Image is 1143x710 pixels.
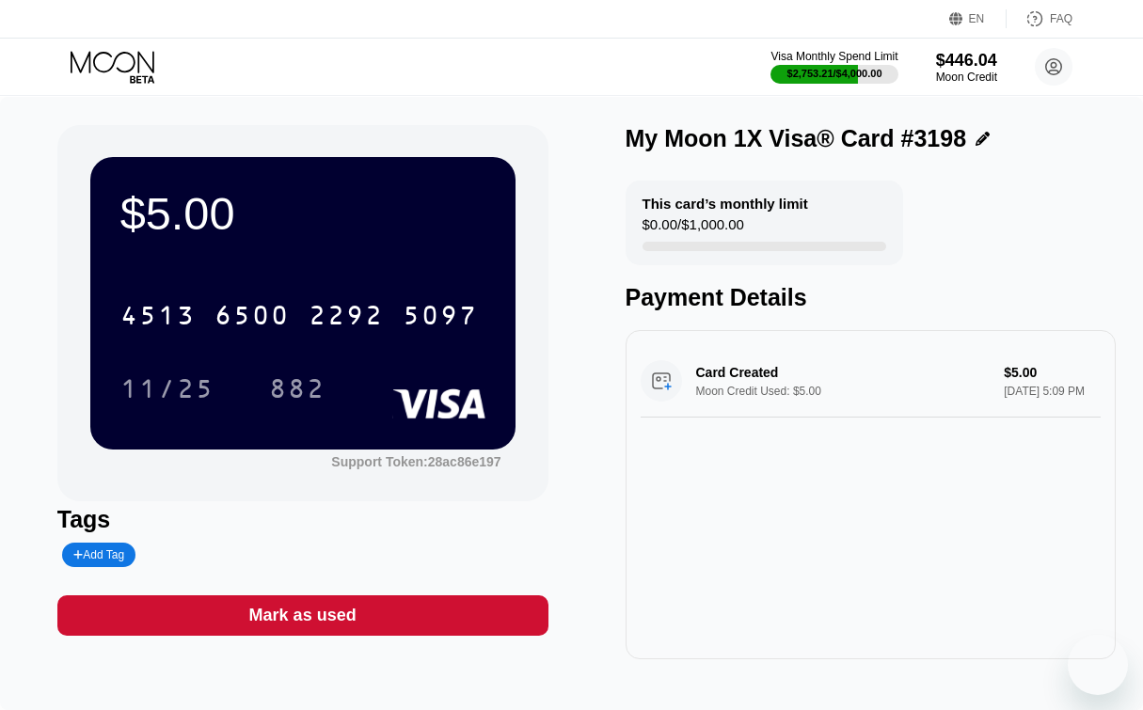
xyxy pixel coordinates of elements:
[787,68,882,79] div: $2,753.21 / $4,000.00
[770,50,897,84] div: Visa Monthly Spend Limit$2,753.21/$4,000.00
[120,303,196,333] div: 4513
[73,548,124,561] div: Add Tag
[309,303,384,333] div: 2292
[269,376,325,406] div: 882
[120,376,214,406] div: 11/25
[57,595,548,636] div: Mark as used
[255,365,340,412] div: 882
[331,454,500,469] div: Support Token: 28ac86e197
[936,71,997,84] div: Moon Credit
[249,605,357,626] div: Mark as used
[120,187,485,240] div: $5.00
[626,284,1117,311] div: Payment Details
[936,51,997,84] div: $446.04Moon Credit
[403,303,478,333] div: 5097
[57,506,548,533] div: Tags
[626,125,967,152] div: My Moon 1X Visa® Card #3198
[936,51,997,71] div: $446.04
[62,543,135,567] div: Add Tag
[969,12,985,25] div: EN
[106,365,229,412] div: 11/25
[214,303,290,333] div: 6500
[1068,635,1128,695] iframe: Button to launch messaging window
[109,292,489,339] div: 4513650022925097
[770,50,897,63] div: Visa Monthly Spend Limit
[1050,12,1072,25] div: FAQ
[643,196,808,212] div: This card’s monthly limit
[949,9,1007,28] div: EN
[643,216,744,242] div: $0.00 / $1,000.00
[1007,9,1072,28] div: FAQ
[331,454,500,469] div: Support Token:28ac86e197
